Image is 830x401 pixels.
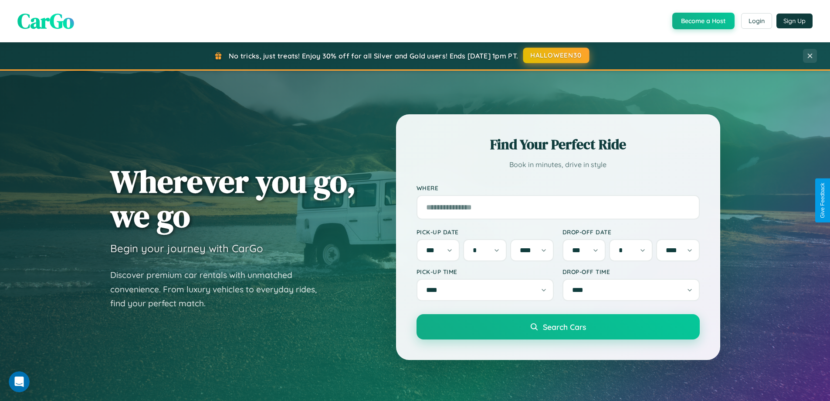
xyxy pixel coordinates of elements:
[417,268,554,275] label: Pick-up Time
[110,268,328,311] p: Discover premium car rentals with unmatched convenience. From luxury vehicles to everyday rides, ...
[229,51,518,60] span: No tricks, just treats! Enjoy 30% off for all Silver and Gold users! Ends [DATE] 1pm PT.
[543,322,586,332] span: Search Cars
[741,13,772,29] button: Login
[562,228,700,236] label: Drop-off Date
[523,48,589,63] button: HALLOWEEN30
[110,164,356,233] h1: Wherever you go, we go
[776,14,813,28] button: Sign Up
[417,228,554,236] label: Pick-up Date
[562,268,700,275] label: Drop-off Time
[417,314,700,339] button: Search Cars
[110,242,263,255] h3: Begin your journey with CarGo
[417,135,700,154] h2: Find Your Perfect Ride
[672,13,735,29] button: Become a Host
[9,371,30,392] iframe: Intercom live chat
[417,158,700,171] p: Book in minutes, drive in style
[417,184,700,192] label: Where
[17,7,74,35] span: CarGo
[820,183,826,218] div: Give Feedback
